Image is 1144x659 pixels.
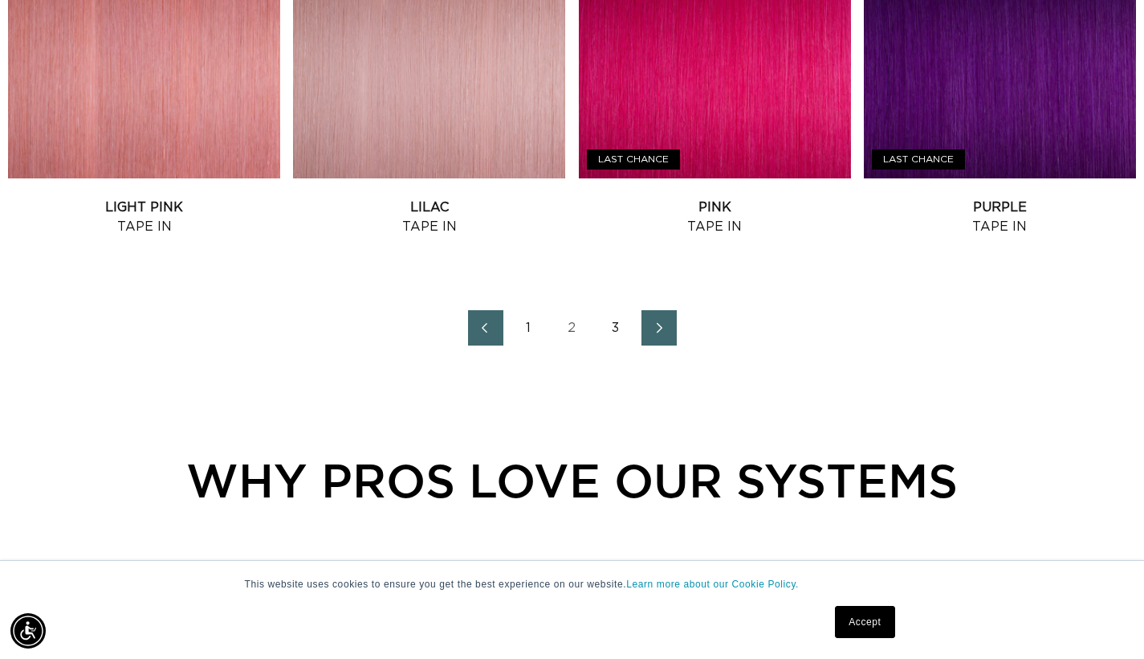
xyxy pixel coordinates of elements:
a: Accept [835,606,894,638]
a: Page 1 [511,310,547,346]
p: This website uses cookies to ensure you get the best experience on our website. [245,577,900,591]
a: Next page [641,310,677,346]
a: Light Pink Tape In [8,198,280,236]
a: Pink Tape In [579,198,851,236]
a: Page 2 [555,310,590,346]
a: Previous page [468,310,503,346]
div: Accessibility Menu [10,613,46,649]
nav: Pagination [8,310,1136,346]
iframe: Chat Widget [1064,582,1144,659]
a: Page 3 [598,310,633,346]
div: WHY PROS LOVE OUR SYSTEMS [96,445,1048,515]
a: Learn more about our Cookie Policy. [626,579,799,590]
a: Purple Tape In [864,198,1136,236]
a: Lilac Tape In [293,198,565,236]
